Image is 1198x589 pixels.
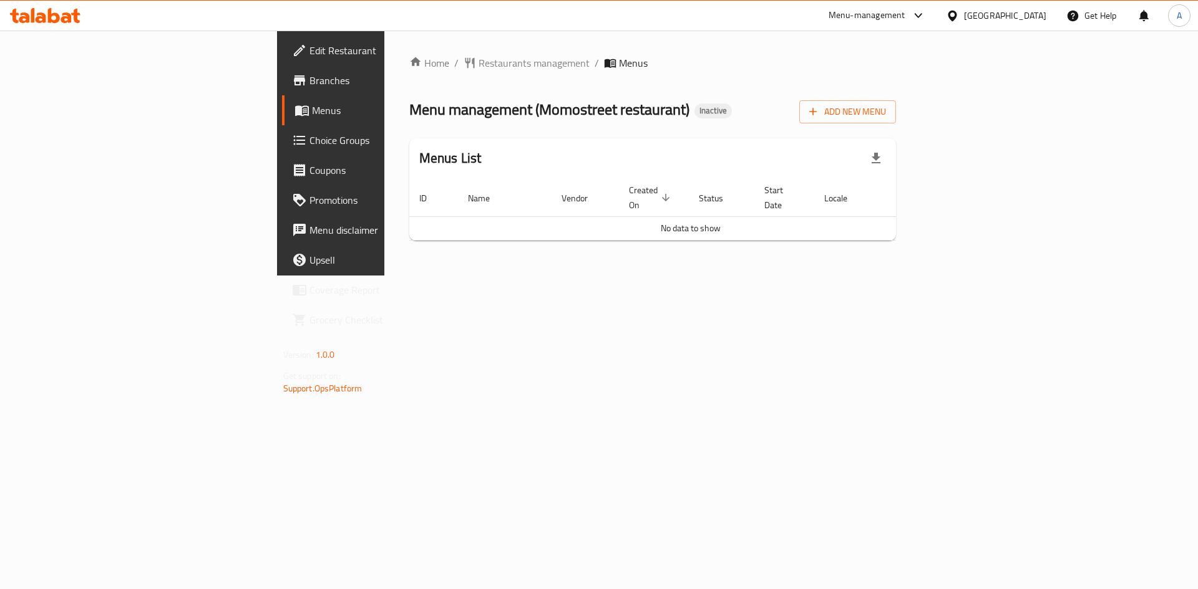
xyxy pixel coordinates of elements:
[282,185,477,215] a: Promotions
[964,9,1046,22] div: [GEOGRAPHIC_DATA]
[464,55,590,70] a: Restaurants management
[282,95,477,125] a: Menus
[764,183,799,213] span: Start Date
[479,55,590,70] span: Restaurants management
[282,215,477,245] a: Menu disclaimer
[282,65,477,95] a: Branches
[861,143,891,173] div: Export file
[419,191,443,206] span: ID
[283,380,363,396] a: Support.OpsPlatform
[1177,9,1182,22] span: A
[309,73,467,88] span: Branches
[409,95,689,123] span: Menu management ( Momostreet restaurant )
[699,191,739,206] span: Status
[595,55,599,70] li: /
[809,104,886,120] span: Add New Menu
[316,347,335,363] span: 1.0.0
[282,36,477,65] a: Edit Restaurant
[879,179,972,217] th: Actions
[619,55,648,70] span: Menus
[282,245,477,275] a: Upsell
[309,133,467,148] span: Choice Groups
[694,105,732,116] span: Inactive
[282,305,477,335] a: Grocery Checklist
[309,312,467,327] span: Grocery Checklist
[309,252,467,267] span: Upsell
[409,179,972,241] table: enhanced table
[309,282,467,297] span: Coverage Report
[419,149,482,168] h2: Menus List
[629,183,674,213] span: Created On
[282,275,477,305] a: Coverage Report
[309,43,467,58] span: Edit Restaurant
[829,8,905,23] div: Menu-management
[309,163,467,178] span: Coupons
[409,55,897,70] nav: breadcrumb
[283,347,314,363] span: Version:
[282,125,477,155] a: Choice Groups
[283,368,341,384] span: Get support on:
[468,191,506,206] span: Name
[312,103,467,118] span: Menus
[694,103,732,118] div: Inactive
[282,155,477,185] a: Coupons
[309,193,467,208] span: Promotions
[824,191,864,206] span: Locale
[661,220,721,236] span: No data to show
[799,100,896,123] button: Add New Menu
[309,223,467,237] span: Menu disclaimer
[562,191,604,206] span: Vendor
